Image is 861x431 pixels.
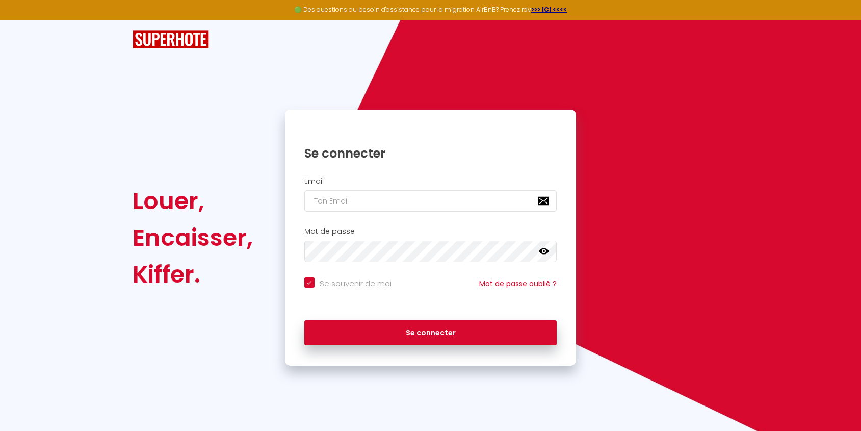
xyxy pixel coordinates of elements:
[133,183,253,219] div: Louer,
[479,278,557,289] a: Mot de passe oublié ?
[531,5,567,14] a: >>> ICI <<<<
[304,320,557,346] button: Se connecter
[304,177,557,186] h2: Email
[133,30,209,49] img: SuperHote logo
[304,190,557,212] input: Ton Email
[133,256,253,293] div: Kiffer.
[304,227,557,236] h2: Mot de passe
[304,145,557,161] h1: Se connecter
[133,219,253,256] div: Encaisser,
